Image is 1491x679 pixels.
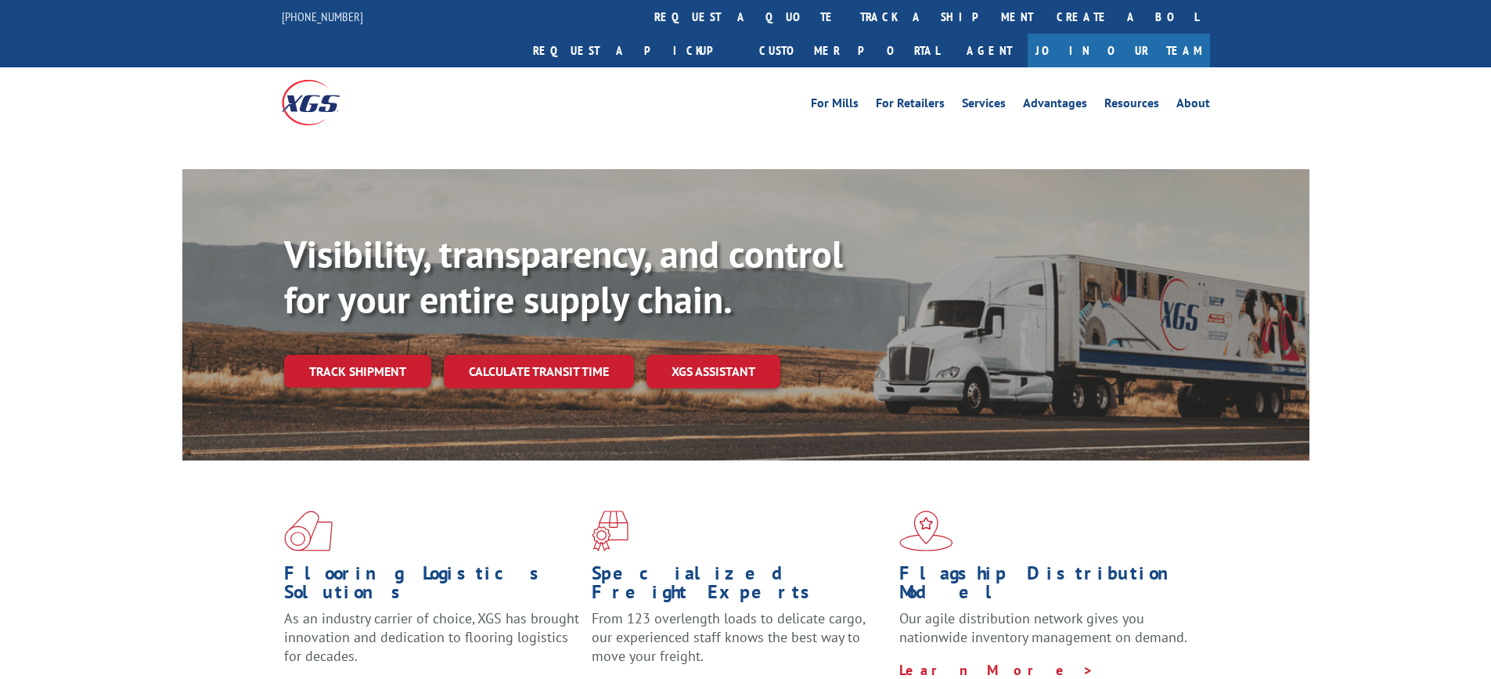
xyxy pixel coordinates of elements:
img: xgs-icon-total-supply-chain-intelligence-red [284,511,333,551]
a: For Mills [811,97,859,114]
a: Advantages [1023,97,1087,114]
a: Agent [951,34,1028,67]
span: As an industry carrier of choice, XGS has brought innovation and dedication to flooring logistics... [284,609,579,665]
a: Request a pickup [521,34,747,67]
a: Services [962,97,1006,114]
p: From 123 overlength loads to delicate cargo, our experienced staff knows the best way to move you... [592,609,888,679]
a: Join Our Team [1028,34,1210,67]
h1: Flooring Logistics Solutions [284,564,580,609]
a: [PHONE_NUMBER] [282,9,363,24]
a: Customer Portal [747,34,951,67]
a: About [1176,97,1210,114]
a: Calculate transit time [444,355,634,388]
a: XGS ASSISTANT [646,355,780,388]
a: Resources [1104,97,1159,114]
a: Learn More > [899,661,1094,679]
a: For Retailers [876,97,945,114]
h1: Specialized Freight Experts [592,564,888,609]
img: xgs-icon-focused-on-flooring-red [592,511,628,551]
h1: Flagship Distribution Model [899,564,1195,609]
img: xgs-icon-flagship-distribution-model-red [899,511,953,551]
a: Track shipment [284,355,431,388]
span: Our agile distribution network gives you nationwide inventory management on demand. [899,609,1187,646]
b: Visibility, transparency, and control for your entire supply chain. [284,229,843,323]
